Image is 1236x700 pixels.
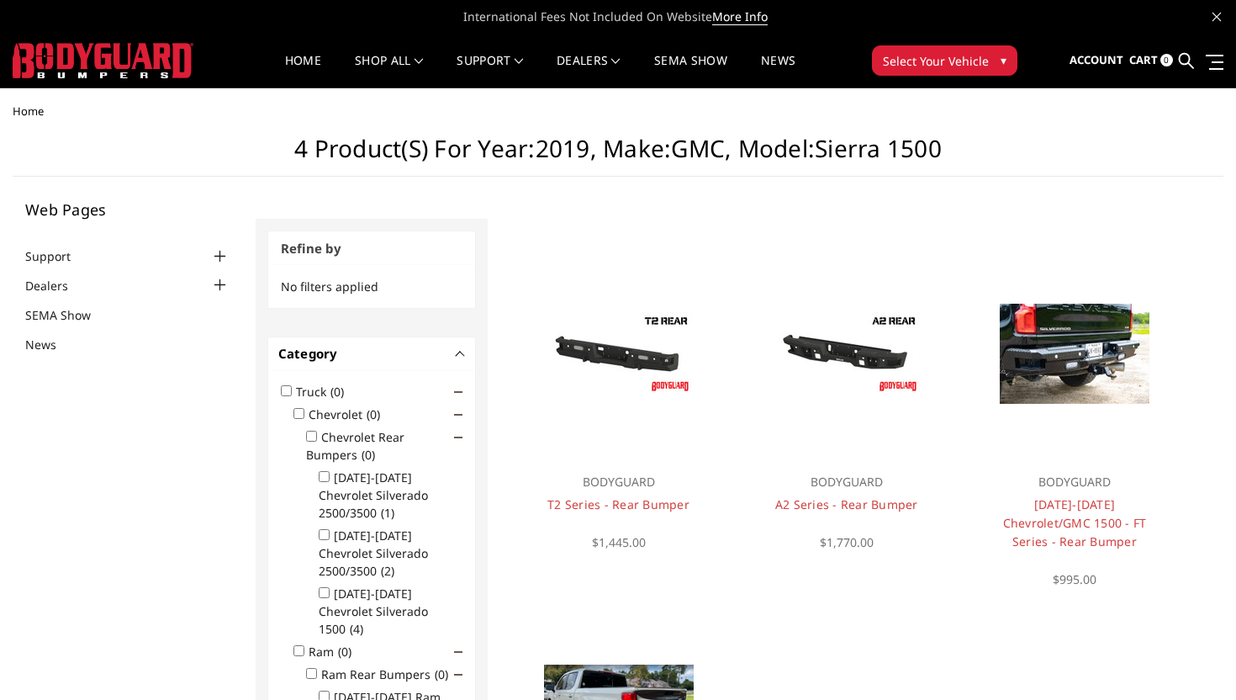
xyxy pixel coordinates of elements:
span: (2) [381,563,394,579]
a: SEMA Show [654,55,727,87]
h3: Refine by [268,231,476,266]
label: Ram Rear Bumpers [321,666,458,682]
span: (0) [338,644,351,660]
span: (0) [362,447,375,463]
a: Support [25,247,92,265]
span: (0) [367,406,380,422]
label: Chevrolet Rear Bumpers [306,429,404,463]
a: T2 Series - Rear Bumper [547,496,689,512]
span: $1,770.00 [820,534,874,550]
span: (1) [381,505,394,521]
a: SEMA Show [25,306,112,324]
span: Click to show/hide children [454,433,462,442]
label: [DATE]-[DATE] Chevrolet Silverado 1500 [319,586,428,637]
a: Dealers [25,277,89,294]
a: Home [285,55,321,87]
span: Cart [1129,52,1158,67]
a: News [25,336,77,353]
span: (4) [350,621,363,637]
img: BODYGUARD BUMPERS [13,43,193,78]
p: BODYGUARD [990,472,1159,492]
label: Truck [296,384,354,400]
span: No filters applied [281,278,378,294]
label: Chevrolet [309,406,390,422]
span: Click to show/hide children [454,648,462,656]
span: (0) [435,666,448,682]
h5: Web Pages [25,202,230,217]
span: Select Your Vehicle [883,52,989,70]
span: (0) [330,384,344,400]
span: $1,445.00 [592,534,646,550]
button: Select Your Vehicle [872,45,1017,76]
a: [DATE]-[DATE] Chevrolet/GMC 1500 - FT Series - Rear Bumper [1003,496,1147,549]
span: 0 [1160,54,1173,66]
label: Ram [309,644,362,660]
a: Cart 0 [1129,38,1173,83]
a: Dealers [557,55,621,87]
span: Click to show/hide children [454,388,462,396]
a: Support [457,55,523,87]
span: Home [13,103,44,119]
span: Click to show/hide children [454,411,462,419]
h1: 4 Product(s) for Year:2019, Make:GMC, Model:Sierra 1500 [13,135,1223,177]
label: [DATE]-[DATE] Chevrolet Silverado 2500/3500 [319,528,428,579]
span: $995.00 [1053,571,1096,587]
h4: Category [278,344,466,363]
a: Account [1070,38,1123,83]
label: [DATE]-[DATE] Chevrolet Silverado 2500/3500 [319,469,428,521]
a: More Info [712,8,768,25]
span: ▾ [1001,51,1006,69]
a: shop all [355,55,423,87]
span: Click to show/hide children [454,671,462,679]
a: A2 Series - Rear Bumper [775,496,918,512]
p: BODYGUARD [534,472,703,492]
a: News [761,55,795,87]
button: - [457,349,465,358]
span: Account [1070,52,1123,67]
p: BODYGUARD [762,472,931,492]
